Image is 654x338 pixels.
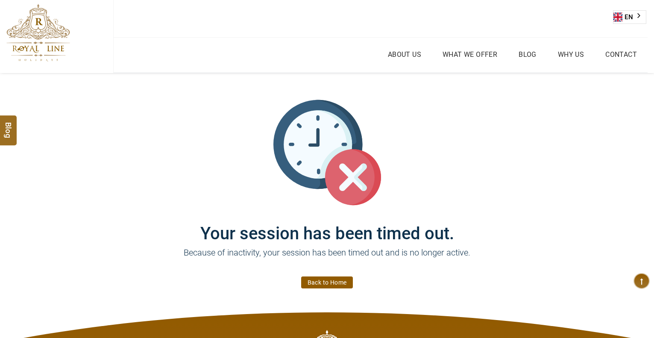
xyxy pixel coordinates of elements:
[556,48,586,61] a: Why Us
[386,48,423,61] a: About Us
[6,4,70,62] img: The Royal Line Holidays
[613,10,646,24] aside: Language selected: English
[273,99,381,206] img: session_time_out.svg
[516,48,539,61] a: Blog
[71,246,584,272] p: Because of inactivity, your session has been timed out and is no longer active.
[440,48,499,61] a: What we Offer
[71,206,584,244] h1: Your session has been timed out.
[613,10,646,24] div: Language
[3,122,14,129] span: Blog
[301,276,353,288] a: Back to Home
[603,48,639,61] a: Contact
[613,11,646,24] a: EN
